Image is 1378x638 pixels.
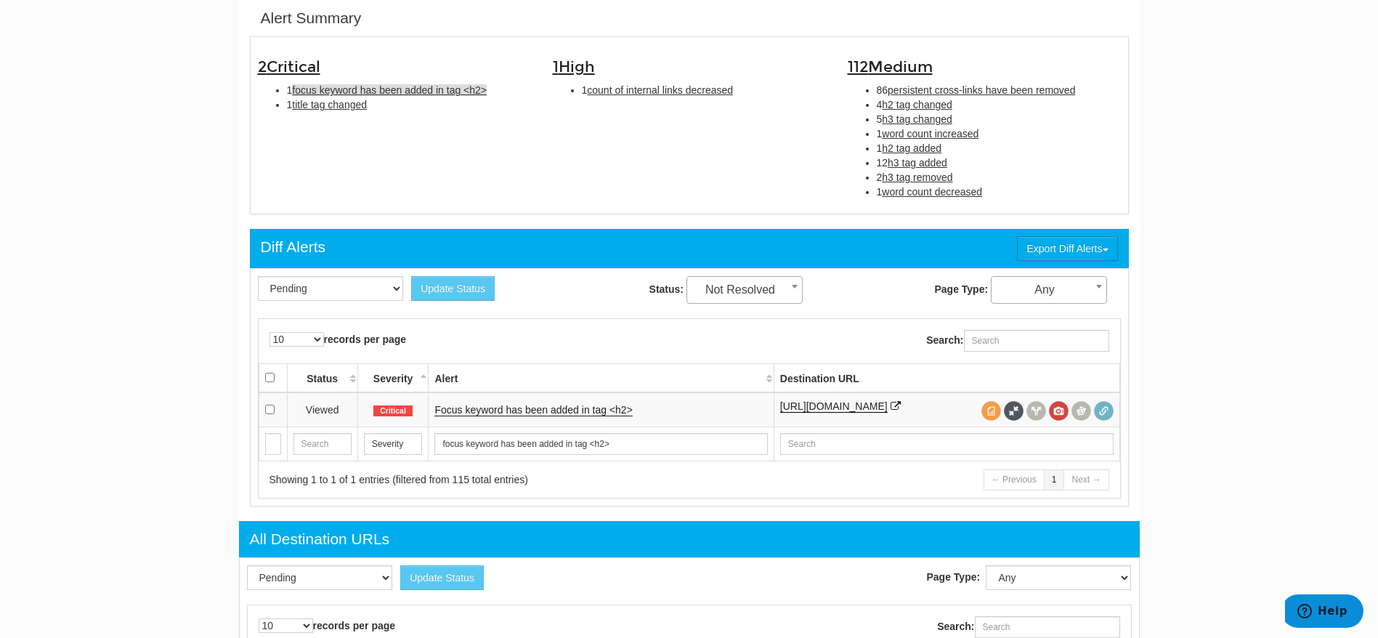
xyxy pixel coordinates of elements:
[1017,236,1117,261] button: Export Diff Alerts
[774,363,1119,392] th: Destination URL
[400,565,484,590] button: Update Status
[888,157,947,169] span: h3 tag added
[411,276,495,301] button: Update Status
[287,392,357,427] td: Viewed
[868,57,933,76] span: Medium
[269,332,324,347] select: records per page
[258,57,320,76] span: 2
[877,185,1121,199] li: 1
[937,616,1119,638] label: Search:
[877,83,1121,97] li: 86
[357,363,429,392] th: Severity: activate to sort column descending
[981,401,1001,421] span: View source
[882,171,952,183] span: h3 tag removed
[434,433,767,455] input: Search
[1004,401,1024,421] span: Full Source Diff
[780,400,888,413] a: [URL][DOMAIN_NAME]
[373,405,413,417] span: Critical
[687,280,802,300] span: Not Resolved
[259,618,396,633] label: records per page
[292,99,367,110] span: title tag changed
[582,83,826,97] li: 1
[1044,469,1065,490] a: 1
[261,7,362,29] div: Alert Summary
[261,236,325,258] div: Diff Alerts
[267,57,320,76] span: Critical
[927,570,984,584] label: Page Type:
[269,332,407,347] label: records per page
[984,469,1045,490] a: ← Previous
[1094,401,1114,421] span: Redirect chain
[991,276,1107,304] span: Any
[877,141,1121,156] li: 1
[1071,401,1091,421] span: Compare screenshots
[877,126,1121,141] li: 1
[287,97,531,112] li: 1
[888,84,1075,96] span: persistent cross-links have been removed
[587,84,733,96] span: count of internal links decreased
[882,186,982,198] span: word count decreased
[926,330,1109,352] label: Search:
[429,363,774,392] th: Alert: activate to sort column ascending
[877,112,1121,126] li: 5
[649,283,684,295] strong: Status:
[992,280,1106,300] span: Any
[364,433,423,455] input: Search
[553,57,595,76] span: 1
[1285,594,1363,631] iframe: Opens a widget where you can find more information
[882,99,952,110] span: h2 tag changed
[287,83,531,97] li: 1
[1063,469,1109,490] a: Next →
[882,113,952,125] span: h3 tag changed
[1026,401,1046,421] span: View headers
[877,97,1121,112] li: 4
[964,330,1109,352] input: Search:
[287,363,357,392] th: Status: activate to sort column ascending
[292,84,487,96] span: focus keyword has been added in tag <h2>
[1049,401,1069,421] span: View screenshot
[934,283,988,295] strong: Page Type:
[780,433,1114,455] input: Search
[250,528,390,550] div: All Destination URLs
[975,616,1120,638] input: Search:
[882,128,978,140] span: word count increased
[882,142,941,154] span: h2 tag added
[434,404,632,416] a: Focus keyword has been added in tag <h2>
[265,433,281,455] input: Search
[877,156,1121,170] li: 12
[877,170,1121,185] li: 2
[293,433,352,455] input: Search
[269,472,671,487] div: Showing 1 to 1 of 1 entries (filtered from 115 total entries)
[686,276,803,304] span: Not Resolved
[848,57,933,76] span: 112
[559,57,595,76] span: High
[259,618,313,633] select: records per page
